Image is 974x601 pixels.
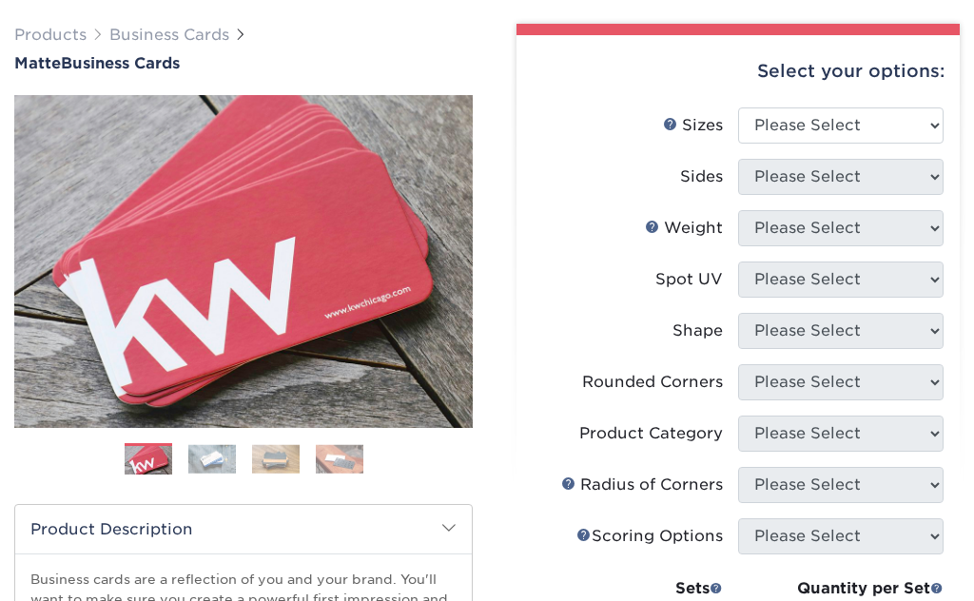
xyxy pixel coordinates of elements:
a: Products [14,26,87,44]
div: Quantity per Set [738,577,944,600]
div: Sides [680,165,723,188]
img: Matte 01 [14,32,473,491]
div: Rounded Corners [582,371,723,394]
div: Scoring Options [576,525,723,548]
a: Business Cards [109,26,229,44]
h2: Product Description [15,505,472,553]
span: Matte [14,54,61,72]
img: Business Cards 02 [188,444,236,474]
div: Spot UV [655,268,723,291]
div: Product Category [579,422,723,445]
a: MatteBusiness Cards [14,54,473,72]
img: Business Cards 01 [125,436,172,484]
img: Business Cards 03 [252,444,300,474]
div: Select your options: [532,35,945,107]
div: Sets [586,577,723,600]
div: Sizes [663,114,723,137]
div: Radius of Corners [561,474,723,496]
div: Weight [645,217,723,240]
img: Business Cards 04 [316,444,363,474]
div: Shape [672,320,723,342]
h1: Business Cards [14,54,473,72]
